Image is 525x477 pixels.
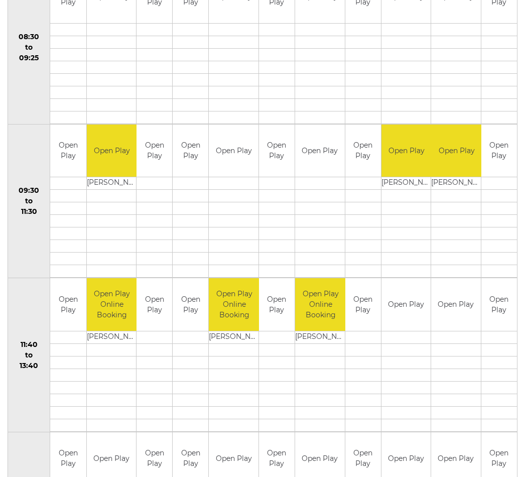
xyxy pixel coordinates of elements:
td: Open Play [259,125,295,177]
td: 09:30 to 11:30 [8,124,50,278]
td: Open Play [295,125,344,177]
td: [PERSON_NAME] [209,331,259,343]
td: Open Play [259,278,295,331]
td: [PERSON_NAME] [87,177,138,190]
td: Open Play Online Booking [209,278,259,331]
td: [PERSON_NAME] [87,331,138,343]
td: [PERSON_NAME] [381,177,432,190]
td: Open Play [209,125,258,177]
td: Open Play [431,125,482,177]
td: [PERSON_NAME] [431,177,482,190]
td: Open Play Online Booking [295,278,346,331]
td: Open Play [50,125,86,177]
td: Open Play [481,125,517,177]
td: Open Play Online Booking [87,278,138,331]
td: Open Play [87,125,138,177]
td: Open Play [381,278,431,331]
td: Open Play [50,278,86,331]
td: Open Play [137,278,172,331]
td: [PERSON_NAME] [295,331,346,343]
td: Open Play [381,125,432,177]
td: 11:40 to 13:40 [8,278,50,432]
td: Open Play [173,125,208,177]
td: Open Play [345,278,381,331]
td: Open Play [345,125,381,177]
td: Open Play [431,278,480,331]
td: Open Play [481,278,517,331]
td: Open Play [173,278,208,331]
td: Open Play [137,125,172,177]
